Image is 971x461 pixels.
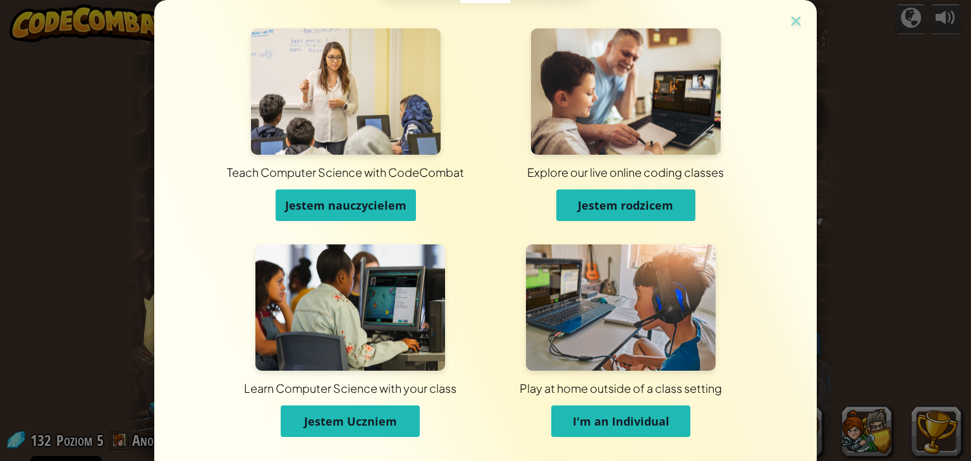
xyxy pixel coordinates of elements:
[556,189,695,221] button: Jestem rodzicem
[531,28,721,155] img: Dla rodziców
[551,405,690,437] button: I'm an Individual
[788,13,804,32] img: close icon
[285,198,406,213] span: Jestem nauczycielem
[251,28,441,155] img: Dla nauczycieli
[276,189,416,221] button: Jestem nauczycielem
[310,380,932,396] div: Play at home outside of a class setting
[281,405,420,437] button: Jestem Uczniem
[304,414,397,429] span: Jestem Uczniem
[573,414,669,429] span: I'm an Individual
[526,244,716,371] img: For Individuals
[578,198,673,213] span: Jestem rodzicem
[255,244,445,371] img: For Students
[300,164,951,180] div: Explore our live online coding classes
